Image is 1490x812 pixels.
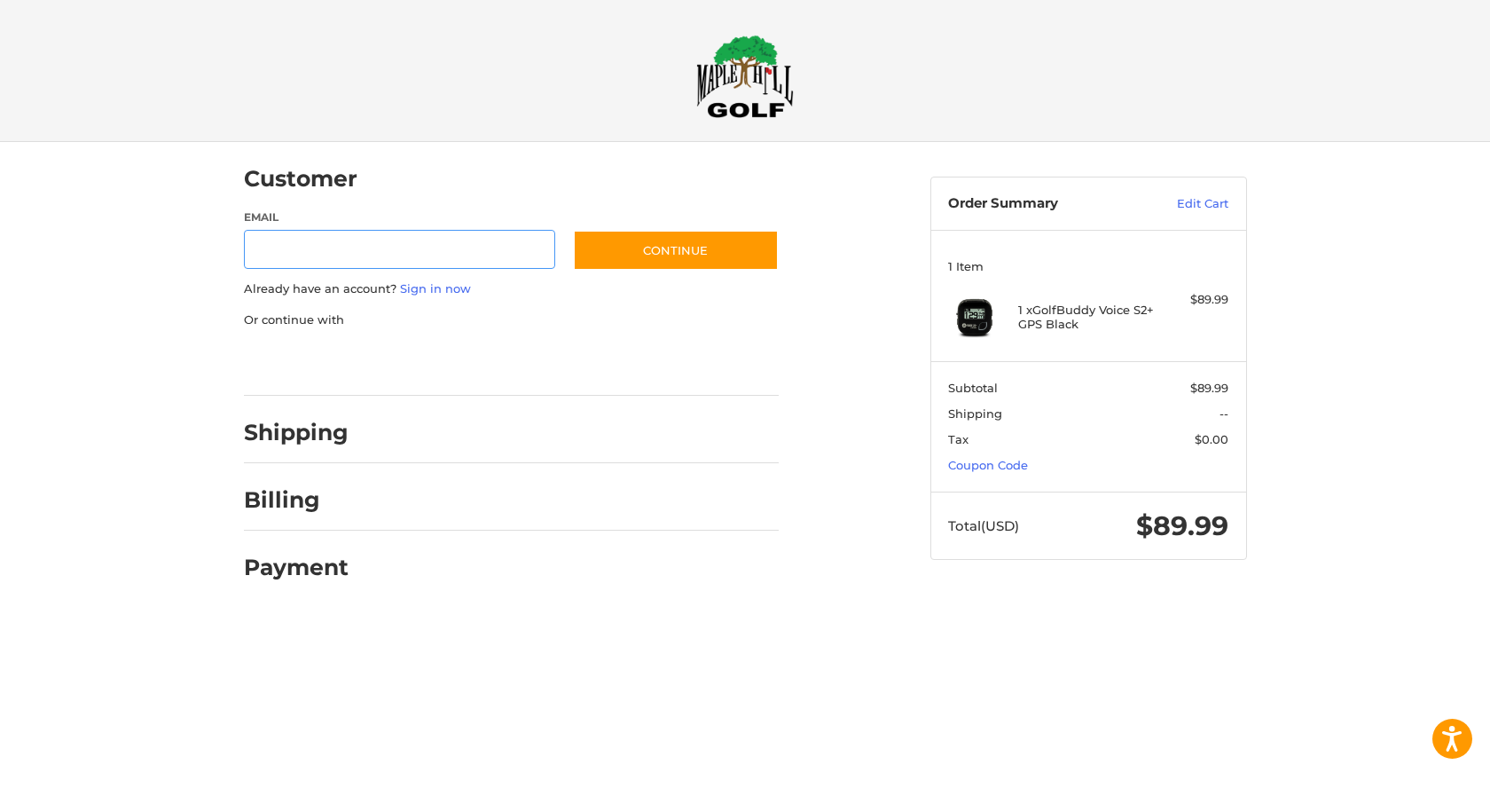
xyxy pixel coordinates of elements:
span: Total (USD) [948,517,1019,534]
h2: Billing [244,486,348,514]
span: $0.00 [1195,432,1228,446]
span: -- [1219,406,1228,421]
h2: Shipping [244,419,349,446]
iframe: PayPal-paypal [238,346,371,378]
a: Coupon Code [948,458,1028,472]
h3: Order Summary [948,195,1139,213]
iframe: PayPal-venmo [538,346,671,378]
span: Tax [948,432,968,446]
div: $89.99 [1158,291,1228,309]
span: $89.99 [1190,381,1228,395]
span: $89.99 [1136,509,1228,542]
button: Continue [573,230,779,271]
h2: Payment [244,554,349,581]
span: Subtotal [948,381,998,395]
img: Maple Hill Golf [696,35,794,118]
p: Already have an account? [244,280,779,298]
h4: 1 x GolfBuddy Voice S2+ GPS Black [1018,303,1154,332]
h3: 1 Item [948,259,1228,273]
label: Email [244,209,556,225]
h2: Customer [244,165,357,193]
span: Shipping [948,406,1002,421]
a: Edit Cart [1139,195,1228,213]
iframe: PayPal-paylater [388,346,521,378]
a: Sign in now [400,281,471,296]
p: Or continue with [244,311,779,329]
